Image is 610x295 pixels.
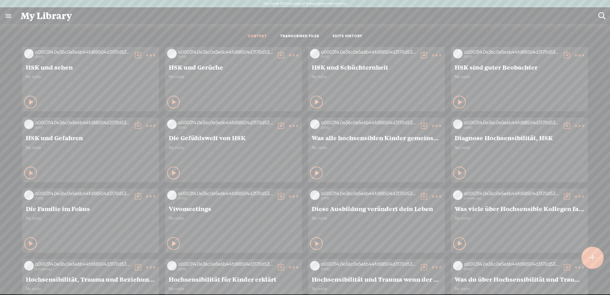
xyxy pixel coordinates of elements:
[26,205,155,212] span: Die Familie im Fokus
[35,190,130,197] div: a000314.0e36c0e5e6b44fd88504d3170d531385.1137
[169,216,298,221] span: No note
[178,55,273,59] div: [DATE]
[312,74,441,79] span: No note
[464,267,559,271] div: [DATE]
[321,196,416,200] div: [DATE]
[169,63,298,71] span: HSK und Gerüche
[178,196,273,200] div: [DATE]
[26,216,155,221] span: No note
[169,275,298,283] span: Hochsensibilität für Kinder erklärt
[321,55,416,59] div: [DATE]
[35,49,130,55] div: a000314.0e36c0e5e6b44fd88504d3170d531385.1137
[178,126,273,130] div: [DATE]
[464,126,559,130] div: [DATE]
[26,63,155,71] span: HSK und sehen
[167,120,177,129] img: videoLoading.png
[24,190,34,200] img: videoLoading.png
[312,134,441,141] span: Was alle hochsensiblen Kinder gemeinsam haben
[455,145,584,150] span: No note
[35,120,130,126] div: a000314.0e36c0e5e6b44fd88504d3170d531385.1137
[321,190,416,197] div: a000314.0e36c0e5e6b44fd88504d3170d531385.1137
[178,267,273,271] div: [DATE]
[321,49,416,55] div: a000314.0e36c0e5e6b44fd88504d3170d531385.1137
[178,261,273,267] div: a000314.0e36c0e5e6b44fd88504d3170d531385.1137
[167,190,177,200] img: videoLoading.png
[169,134,298,141] span: Die Gefühlswelt von HSK
[169,145,298,150] span: No note
[312,216,441,221] span: No note
[453,190,463,200] img: videoLoading.png
[178,120,273,126] div: a000314.0e36c0e5e6b44fd88504d3170d531385.1137
[455,63,584,71] span: HSK sind guter Beobachter
[178,190,273,197] div: a000314.0e36c0e5e6b44fd88504d3170d531385.1137
[455,275,584,283] span: Was du über Hochsensibilität und Trauma wissen musst Teil eins
[464,190,559,197] div: a000314.0e36c0e5e6b44fd88504d3170d531385.1137
[455,205,584,212] span: Was viele über Hochsensible Kollegen falsch denken
[455,74,584,79] span: No note
[321,126,416,130] div: [DATE]
[312,205,441,212] span: Diese Ausbildung verändert dein Leben
[167,261,177,271] img: videoLoading.png
[167,49,177,58] img: videoLoading.png
[453,120,463,129] img: videoLoading.png
[26,74,155,79] span: No note
[455,134,584,141] span: Diagnose Hochsensibilität, HSK
[453,261,463,271] img: videoLoading.png
[248,34,267,39] a: CONTENT
[35,267,130,271] div: a month ago
[26,286,155,292] span: No note
[464,49,559,55] div: a000314.0e36c0e5e6b44fd88504d3170d531385.1137
[333,34,363,39] a: EDITS HISTORY
[35,196,130,200] div: [DATE]
[312,63,441,71] span: HSK und Schüchternheit
[263,1,347,6] label: You have 401 minutes of transcription remaining.
[464,55,559,59] div: [DATE]
[178,49,273,55] div: a000314.0e36c0e5e6b44fd88504d3170d531385.1137
[312,275,441,283] span: Hochsensibilität und Trauma wenn der Körper nach Hilfe schreit Teil 1 Von 3
[26,145,155,150] span: No note
[24,49,34,58] img: videoLoading.png
[26,275,155,283] span: Hochsensibilität, Trauma und Beziehungen
[169,286,298,292] span: No note
[310,49,320,58] img: videoLoading.png
[312,145,441,150] span: No note
[321,267,416,271] div: [DATE]
[35,261,130,267] div: a000314.0e36c0e5e6b44fd88504d3170d531385.1137
[26,134,155,141] span: HSK und Gefahren
[35,126,130,130] div: [DATE]
[310,261,320,271] img: videoLoading.png
[16,8,594,24] div: My Library
[169,205,298,212] span: Vivomeetings
[169,74,298,79] span: No note
[464,196,559,200] div: a month ago
[310,120,320,129] img: videoLoading.png
[321,120,416,126] div: a000314.0e36c0e5e6b44fd88504d3170d531385.1137
[24,120,34,129] img: videoLoading.png
[35,55,130,59] div: [DATE]
[310,190,320,200] img: videoLoading.png
[464,261,559,267] div: a000314.0e36c0e5e6b44fd88504d3170d531385.1137
[321,261,416,267] div: a000314.0e36c0e5e6b44fd88504d3170d531385.1137
[312,286,441,292] span: No note
[453,49,463,58] img: videoLoading.png
[280,34,319,39] a: TRANSCRIBED FILES
[464,120,559,126] div: a000314.0e36c0e5e6b44fd88504d3170d531385.1137
[24,261,34,271] img: videoLoading.png
[455,216,584,221] span: No note
[455,286,584,292] span: No note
